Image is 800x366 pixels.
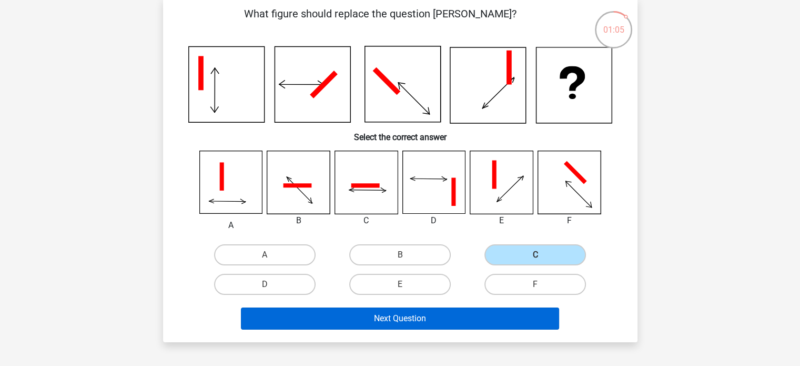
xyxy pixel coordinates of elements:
div: D [394,214,474,227]
h6: Select the correct answer [180,124,621,142]
div: C [327,214,406,227]
label: A [214,244,316,265]
label: E [349,274,451,295]
button: Next Question [241,308,559,330]
p: What figure should replace the question [PERSON_NAME]? [180,6,581,37]
div: F [530,214,609,227]
div: E [462,214,541,227]
div: B [259,214,338,227]
div: 01:05 [594,10,633,36]
label: C [484,244,586,265]
label: B [349,244,451,265]
label: F [484,274,586,295]
label: D [214,274,316,295]
div: A [191,219,271,232]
